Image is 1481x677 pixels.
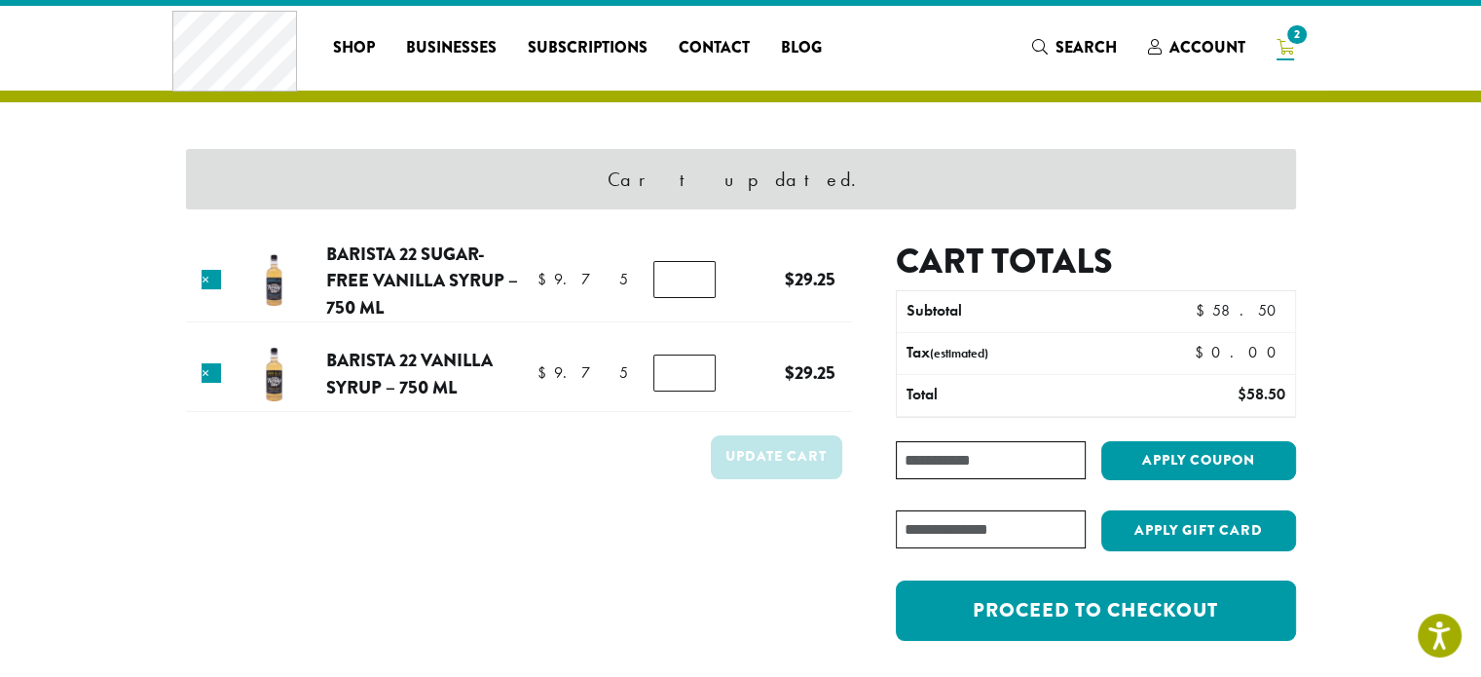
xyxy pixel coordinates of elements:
[537,269,628,289] bdi: 9.75
[1169,36,1245,58] span: Account
[537,362,628,383] bdi: 9.75
[896,241,1295,282] h2: Cart totals
[317,32,390,63] a: Shop
[1195,300,1284,320] bdi: 58.50
[653,355,716,392] input: Product quantity
[1283,21,1310,48] span: 2
[785,266,835,292] bdi: 29.25
[186,149,1296,209] div: Cart updated.
[333,36,375,60] span: Shop
[1101,510,1296,551] button: Apply Gift Card
[537,269,554,289] span: $
[897,375,1135,416] th: Total
[897,291,1135,332] th: Subtotal
[326,347,493,400] a: Barista 22 Vanilla Syrup – 750 ml
[528,36,648,60] span: Subscriptions
[202,363,221,383] a: Remove this item
[1017,31,1132,63] a: Search
[242,343,306,406] img: Barista 22 Vanilla Syrup - 750 ml
[1195,300,1211,320] span: $
[1195,342,1285,362] bdi: 0.00
[1101,441,1296,481] button: Apply coupon
[202,270,221,289] a: Remove this item
[785,359,835,386] bdi: 29.25
[896,581,1295,641] a: Proceed to checkout
[785,359,795,386] span: $
[326,241,518,320] a: Barista 22 Sugar-Free Vanilla Syrup – 750 ml
[930,345,988,361] small: (estimated)
[781,36,822,60] span: Blog
[1237,384,1284,404] bdi: 58.50
[1237,384,1245,404] span: $
[897,333,1178,374] th: Tax
[679,36,750,60] span: Contact
[1055,36,1117,58] span: Search
[406,36,497,60] span: Businesses
[785,266,795,292] span: $
[1195,342,1211,362] span: $
[711,435,842,479] button: Update cart
[537,362,554,383] span: $
[242,249,306,313] img: Barista 22 Sugar-Free Vanilla Syrup - 750 ml
[653,261,716,298] input: Product quantity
